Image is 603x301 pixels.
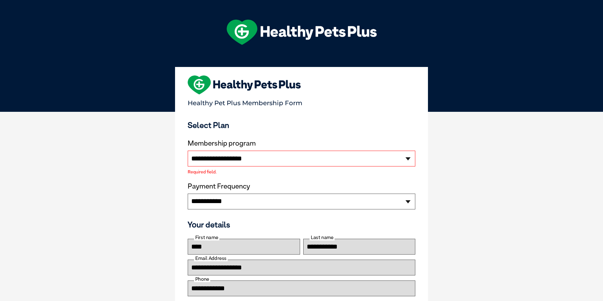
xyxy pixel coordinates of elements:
[188,96,415,107] p: Healthy Pet Plus Membership Form
[188,220,415,229] h3: Your details
[188,170,415,174] label: Required field.
[310,235,335,240] label: Last name
[188,120,415,130] h3: Select Plan
[188,75,301,94] img: heart-shape-hpp-logo-large.png
[194,256,228,261] label: Email Address
[227,20,377,45] img: hpp-logo-landscape-green-white.png
[194,235,219,240] label: First name
[194,276,210,282] label: Phone
[188,182,250,190] label: Payment Frequency
[188,139,415,147] label: Membership program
